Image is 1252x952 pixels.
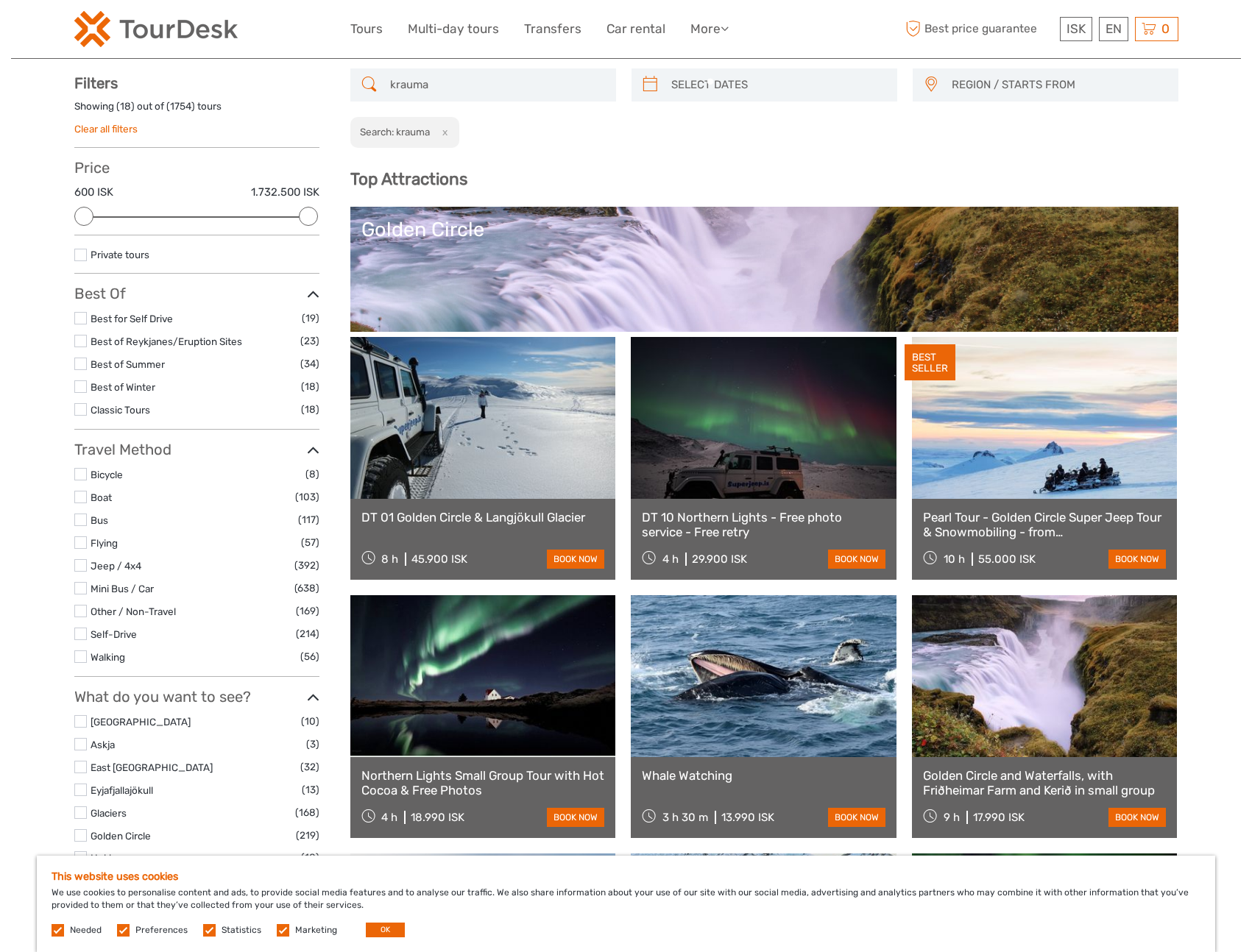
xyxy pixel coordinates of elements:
span: (638) [294,580,319,597]
a: Golden Circle [91,830,151,842]
a: Flying [91,537,118,549]
label: 600 ISK [74,185,113,200]
strong: Filters [74,74,118,92]
h2: Search: krauma [360,126,430,138]
span: ISK [1067,21,1086,36]
span: (168) [295,804,319,821]
div: EN [1099,17,1128,41]
span: (392) [294,557,319,574]
button: REGION / STARTS FROM [945,73,1171,97]
h3: Travel Method [74,441,319,458]
a: book now [828,808,885,827]
span: (56) [300,648,319,665]
a: Tours [350,18,383,40]
a: book now [1108,808,1166,827]
img: 120-15d4194f-c635-41b9-a512-a3cb382bfb57_logo_small.png [74,11,238,47]
div: 55.000 ISK [978,553,1036,566]
a: Car rental [606,18,665,40]
a: Boat [91,491,112,503]
a: Pearl Tour - Golden Circle Super Jeep Tour & Snowmobiling - from [GEOGRAPHIC_DATA] [923,510,1167,540]
span: (10) [301,849,319,866]
label: 1.732.500 ISK [251,185,319,200]
div: 13.990 ISK [721,811,774,824]
a: Self-Drive [91,628,137,640]
label: Marketing [295,924,337,937]
a: Hekla [91,852,116,864]
a: Best of Reykjanes/Eruption Sites [91,335,242,347]
a: Golden Circle [361,218,1167,321]
span: (18) [301,401,319,418]
h5: This website uses cookies [52,870,1200,883]
a: Multi-day tours [408,18,499,40]
div: We use cookies to personalise content and ads, to provide social media features and to analyse ou... [37,856,1215,952]
label: Needed [70,924,102,937]
h3: What do you want to see? [74,688,319,706]
a: Bicycle [91,469,123,480]
h3: Best Of [74,285,319,302]
a: Best of Winter [91,381,155,393]
span: 9 h [944,811,960,824]
span: (8) [305,466,319,483]
button: Open LiveChat chat widget [169,23,187,40]
span: 4 h [662,553,679,566]
a: book now [1108,550,1166,569]
a: Jeep / 4x4 [91,560,141,572]
a: Walking [91,651,125,663]
span: (219) [296,827,319,844]
span: (19) [302,310,319,327]
label: 1754 [170,99,191,113]
h3: Price [74,159,319,177]
button: OK [366,923,405,937]
a: Classic Tours [91,404,150,416]
input: SELECT DATES [665,72,890,98]
a: Bus [91,514,108,526]
span: 3 h 30 m [662,811,708,824]
a: Eyjafjallajökull [91,784,153,796]
span: 4 h [381,811,397,824]
span: Best price guarantee [902,17,1056,41]
a: East [GEOGRAPHIC_DATA] [91,761,213,773]
span: (3) [306,736,319,753]
p: We're away right now. Please check back later! [21,26,166,38]
div: Golden Circle [361,218,1167,241]
span: (117) [298,511,319,528]
a: Golden Circle and Waterfalls, with Friðheimar Farm and Kerið in small group [923,768,1167,798]
div: 45.900 ISK [411,553,467,566]
span: (18) [301,378,319,395]
a: book now [547,550,604,569]
label: 18 [120,99,131,113]
a: Best for Self Drive [91,313,173,324]
div: 18.990 ISK [411,811,464,824]
span: (10) [301,713,319,730]
span: (57) [301,534,319,551]
div: 17.990 ISK [973,811,1025,824]
a: Mini Bus / Car [91,583,154,594]
span: (103) [295,489,319,505]
a: Private tours [91,249,149,260]
a: Whale Watching [642,768,885,783]
a: Best of Summer [91,358,165,370]
label: Preferences [135,924,188,937]
div: BEST SELLER [905,344,955,381]
input: SEARCH [384,72,609,98]
span: 0 [1159,21,1172,36]
a: Transfers [524,18,581,40]
a: More [690,18,729,40]
span: (169) [296,603,319,619]
div: Showing ( ) out of ( ) tours [74,99,319,122]
a: DT 01 Golden Circle & Langjökull Glacier [361,510,605,525]
a: [GEOGRAPHIC_DATA] [91,716,191,728]
b: Top Attractions [350,169,467,189]
a: book now [547,808,604,827]
a: Glaciers [91,807,127,819]
span: (34) [300,355,319,372]
span: (214) [296,625,319,642]
a: Other / Non-Travel [91,605,176,617]
span: 10 h [944,553,965,566]
button: x [432,124,452,140]
a: book now [828,550,885,569]
a: DT 10 Northern Lights - Free photo service - Free retry [642,510,885,540]
a: Askja [91,739,115,750]
span: (13) [302,781,319,798]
